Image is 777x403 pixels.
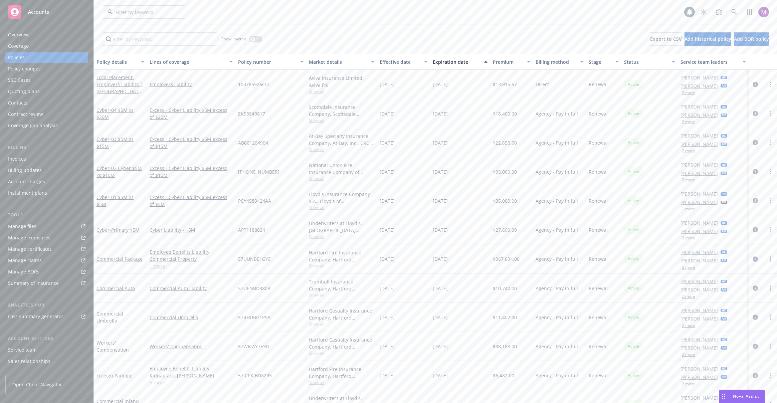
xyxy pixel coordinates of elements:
[306,54,377,70] button: Market details
[5,311,88,322] a: Loss summary generator
[682,207,695,211] button: 1 more
[493,58,523,65] div: Premium
[589,255,608,262] span: Renewal
[627,111,640,117] span: Active
[621,54,678,70] button: Status
[5,120,88,131] a: Coverage gap analysis
[8,97,27,108] div: Contacts
[380,139,395,146] span: [DATE]
[238,226,265,233] span: APT1188824
[681,278,718,285] a: [PERSON_NAME]
[719,390,728,403] div: Drag to move
[681,307,718,314] a: [PERSON_NAME]
[682,353,695,357] button: 2 more
[627,198,640,204] span: Active
[681,249,718,256] a: [PERSON_NAME]
[536,343,578,350] span: Agency - Pay in full
[235,54,306,70] button: Policy number
[8,232,50,243] div: Manage exposures
[8,63,41,74] div: Policy changes
[96,194,134,207] a: Cyber
[8,176,45,187] div: Account charges
[150,136,233,150] a: Excess - Cyber Liability $5M excess of $15M
[309,162,374,176] div: National Union Fire Insurance Company of [GEOGRAPHIC_DATA], [GEOGRAPHIC_DATA], AIG
[309,234,374,239] span: Show all
[751,284,759,292] a: circleInformation
[682,178,695,182] button: 2 more
[536,197,578,204] span: Agency - Pay in full
[150,194,233,208] a: Excess - Cyber Liability $5M excess of $5M
[5,63,88,74] a: Policy changes
[8,266,39,277] div: Manage BORs
[150,262,233,269] a: 1 more
[766,226,774,234] a: more
[5,232,88,243] a: Manage exposures
[96,372,133,379] a: Foreign Package
[309,133,374,147] div: At-Bay Specialty Insurance Company, At-Bay, Inc., CRC Group
[589,168,608,175] span: Renewal
[8,75,31,85] div: SSC Cases
[766,284,774,292] a: more
[309,278,374,292] div: Trumbull Insurance Company, Hartford Insurance Group
[309,380,374,385] span: Show all
[5,356,88,367] a: Sales relationships
[751,168,759,176] a: circleInformation
[682,120,695,124] button: 2 more
[5,266,88,277] a: Manage BORs
[96,58,137,65] div: Policy details
[96,107,134,120] span: - 04 $5M xs $20M
[650,32,682,46] button: Export to CSV
[96,165,142,178] a: Cyber
[682,236,695,240] button: 2 more
[309,205,374,210] span: Show all
[5,335,88,342] div: Account settings
[150,372,233,379] a: Kidnap and [PERSON_NAME]
[766,342,774,350] a: more
[150,81,233,88] a: Employers Liability
[8,278,59,288] div: Summary of insurance
[309,191,374,205] div: Lloyd's Insurance Company S.A., Lloyd's of [GEOGRAPHIC_DATA], Mosaic Americas Insurance Services LLC
[8,52,25,63] div: Policies
[430,54,490,70] button: Expiration date
[751,226,759,234] a: circleInformation
[5,221,88,232] a: Manage files
[150,285,233,292] a: Commercial Auto Liability
[380,58,420,65] div: Effective date
[536,226,578,233] span: Agency - Pay in full
[8,165,42,176] div: Billing updates
[96,340,129,353] a: Workers' Compensation
[685,36,731,42] span: Add historical policy
[150,58,225,65] div: Lines of coverage
[380,197,395,204] span: [DATE]
[8,244,52,254] div: Manage certificates
[681,161,718,168] a: [PERSON_NAME]
[589,372,608,379] span: Renewal
[682,265,695,269] button: 2 more
[238,81,269,88] span: 100785926CCI
[5,144,88,151] div: Billing
[238,372,272,379] span: 57 CPK BD8293
[8,109,43,120] div: Contract review
[221,36,247,42] span: Show inactive
[589,110,608,117] span: Renewal
[8,356,50,367] div: Sales relationships
[751,313,759,321] a: circleInformation
[766,255,774,263] a: more
[433,255,448,262] span: [DATE]
[743,5,756,19] a: Switch app
[681,228,718,235] a: [PERSON_NAME]
[681,394,718,401] a: [PERSON_NAME]
[150,226,233,233] a: Cyber Liability - $5M
[8,120,58,131] div: Coverage gap analysis
[681,199,718,206] a: [PERSON_NAME]
[627,373,640,379] span: Active
[5,188,88,198] a: Installment plans
[309,350,374,356] span: Show all
[751,342,759,350] a: circleInformation
[150,314,233,321] a: Commercial Umbrella
[96,227,140,233] a: Cyber
[733,393,759,399] span: Nova Assist
[490,54,533,70] button: Premium
[380,372,395,379] span: [DATE]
